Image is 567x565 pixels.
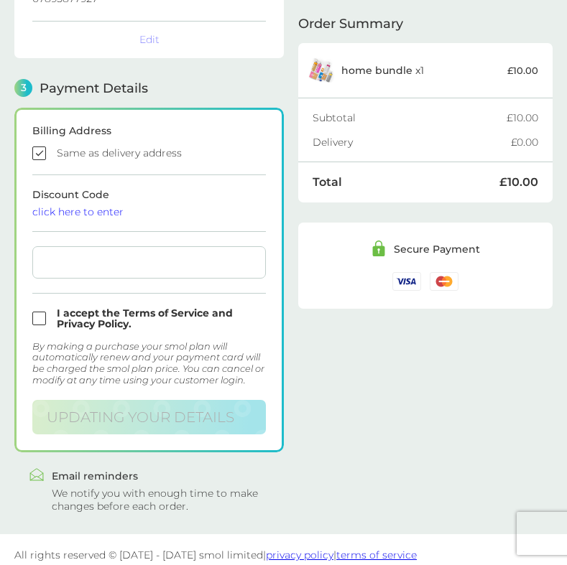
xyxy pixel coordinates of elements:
div: Subtotal [313,113,507,123]
div: Total [313,177,499,188]
div: By making a purchase your smol plan will automatically renew and your payment card will be charge... [32,341,266,386]
span: Order Summary [298,17,403,30]
span: Discount Code [32,188,266,217]
div: We notify you with enough time to make changes before each order. [52,487,269,513]
p: £10.00 [507,63,538,78]
div: £10.00 [507,113,538,123]
span: 3 [14,79,32,97]
span: home bundle [341,64,412,77]
div: Updating your details [47,408,252,426]
div: Email reminders [52,471,269,481]
button: Updating your details [32,400,266,434]
div: £10.00 [499,177,538,188]
label: I accept the Terms of Service and Privacy Policy. [57,308,266,330]
img: /assets/icons/cards/visa.svg [392,272,421,290]
a: terms of service [336,548,417,561]
span: Payment Details [40,82,148,95]
div: £0.00 [511,137,538,147]
button: Edit [139,33,160,46]
div: Billing Address [32,126,266,136]
img: /assets/icons/cards/mastercard.svg [430,272,458,290]
p: x 1 [341,65,424,76]
div: Delivery [313,137,511,147]
iframe: Secure card payment input frame [38,256,260,269]
div: click here to enter [32,207,266,217]
a: privacy policy [266,548,333,561]
div: Secure Payment [394,244,480,254]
